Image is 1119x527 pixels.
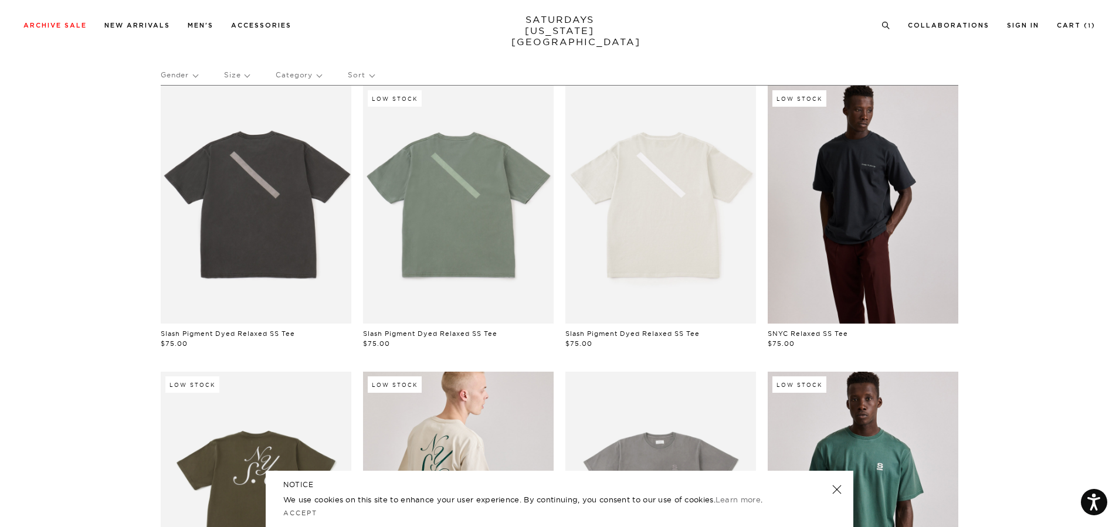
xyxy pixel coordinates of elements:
[363,339,390,348] span: $75.00
[276,62,321,89] p: Category
[1007,22,1039,29] a: Sign In
[161,339,188,348] span: $75.00
[188,22,213,29] a: Men's
[368,376,422,393] div: Low Stock
[161,329,295,338] a: Slash Pigment Dyed Relaxed SS Tee
[165,376,219,393] div: Low Stock
[772,376,826,393] div: Low Stock
[1088,23,1091,29] small: 1
[283,480,836,490] h5: NOTICE
[565,339,592,348] span: $75.00
[511,14,608,47] a: SATURDAYS[US_STATE][GEOGRAPHIC_DATA]
[283,509,317,517] a: Accept
[768,339,795,348] span: $75.00
[104,22,170,29] a: New Arrivals
[283,494,794,505] p: We use cookies on this site to enhance your user experience. By continuing, you consent to our us...
[368,90,422,107] div: Low Stock
[772,90,826,107] div: Low Stock
[768,329,848,338] a: SNYC Relaxed SS Tee
[348,62,374,89] p: Sort
[716,495,761,504] a: Learn more
[161,62,198,89] p: Gender
[565,329,700,338] a: Slash Pigment Dyed Relaxed SS Tee
[363,329,497,338] a: Slash Pigment Dyed Relaxed SS Tee
[224,62,249,89] p: Size
[1057,22,1096,29] a: Cart (1)
[23,22,87,29] a: Archive Sale
[231,22,291,29] a: Accessories
[908,22,989,29] a: Collaborations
